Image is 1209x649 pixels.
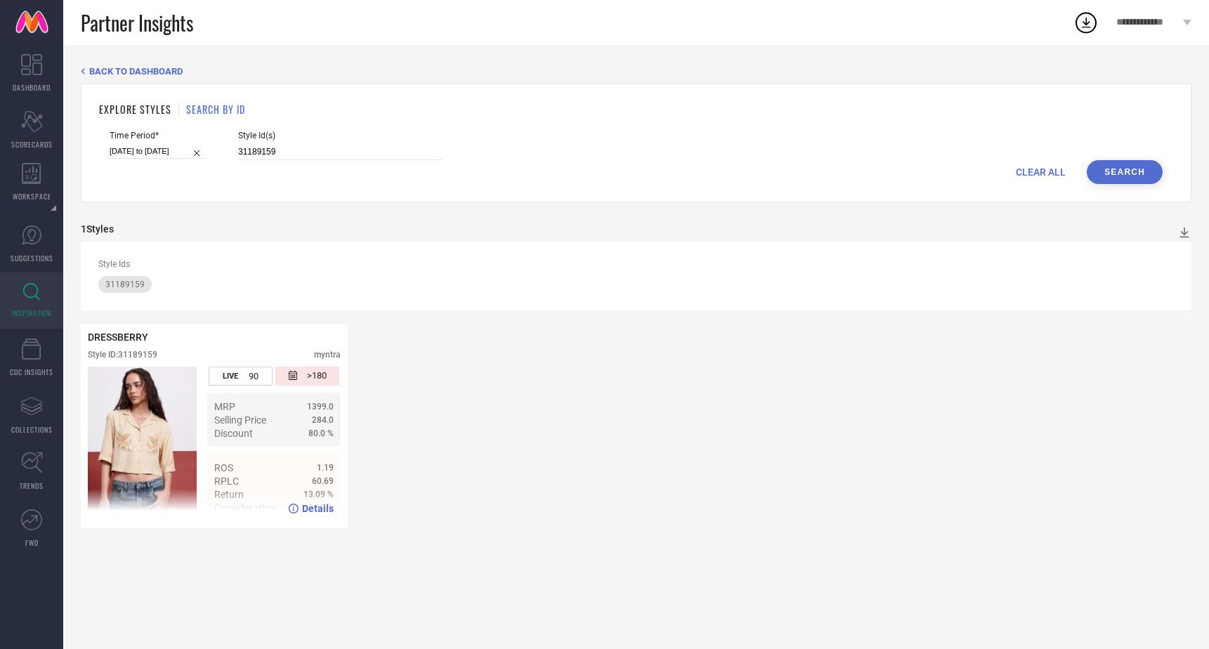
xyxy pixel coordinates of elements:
span: COLLECTIONS [11,424,53,435]
div: myntra [314,350,341,360]
span: BACK TO DASHBOARD [89,66,183,77]
span: ROS [214,462,233,473]
span: DASHBOARD [13,82,51,93]
span: SCORECARDS [11,139,53,150]
span: DRESSBERRY [88,332,148,343]
span: 1399.0 [307,402,334,412]
img: Style preview image [88,367,197,521]
span: SUGGESTIONS [11,253,53,263]
span: Selling Price [214,414,266,426]
div: 1 Styles [81,223,114,235]
span: TRENDS [20,480,44,491]
h1: EXPLORE STYLES [99,102,171,117]
div: Number of days the style has been live on the platform [209,367,273,386]
span: 80.0 % [308,428,334,438]
div: Open download list [1073,10,1099,35]
span: INSPIRATION [12,308,51,318]
div: Style ID: 31189159 [88,350,157,360]
span: Style Id(s) [238,131,442,140]
span: WORKSPACE [13,191,51,202]
span: 1.19 [317,463,334,473]
span: Discount [214,428,253,439]
span: RPLC [214,476,239,487]
span: CLEAR ALL [1016,166,1066,178]
a: Details [288,503,334,514]
span: CDC INSIGHTS [10,367,53,377]
span: 31189159 [105,280,145,289]
h1: SEARCH BY ID [186,102,245,117]
span: Details [302,503,334,514]
span: Partner Insights [81,8,193,37]
button: Search [1087,160,1163,184]
span: 284.0 [312,415,334,425]
span: Time Period* [110,131,207,140]
span: 60.69 [312,476,334,486]
span: MRP [214,401,235,412]
input: Enter comma separated style ids e.g. 12345, 67890 [238,144,442,160]
input: Select time period [110,144,207,159]
div: Back TO Dashboard [81,66,1191,77]
span: LIVE [223,372,238,381]
div: Style Ids [98,259,1174,269]
div: Number of days since the style was first listed on the platform [275,367,339,386]
span: >180 [307,370,327,382]
span: FWD [25,537,39,548]
div: Click to view image [88,367,197,521]
span: 90 [249,371,259,381]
